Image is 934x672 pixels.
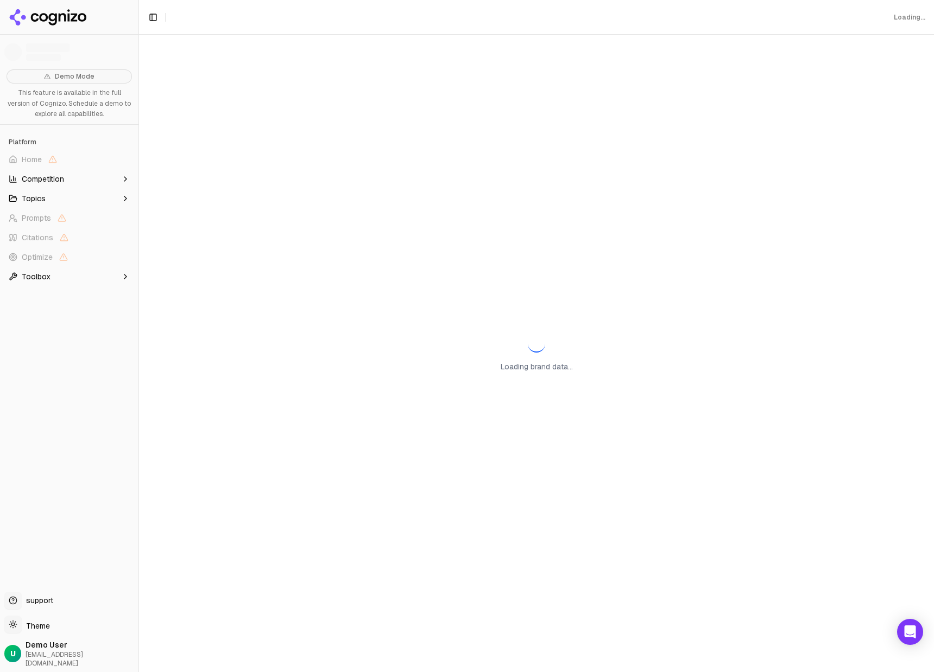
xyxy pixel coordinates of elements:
span: Demo User [26,639,134,650]
span: Toolbox [22,271,51,282]
button: Competition [4,170,134,188]
span: U [10,648,16,659]
span: Home [22,154,42,165]
div: Open Intercom Messenger [897,619,923,645]
button: Topics [4,190,134,207]
span: Theme [22,621,50,631]
span: Topics [22,193,46,204]
span: Prompts [22,213,51,223]
p: This feature is available in the full version of Cognizo. Schedule a demo to explore all capabili... [7,88,132,120]
span: Optimize [22,252,53,263]
span: [EMAIL_ADDRESS][DOMAIN_NAME] [26,650,134,668]
span: Citations [22,232,53,243]
p: Loading brand data... [501,361,573,372]
div: Loading... [894,13,925,22]
button: Toolbox [4,268,134,285]
span: support [22,595,53,606]
span: Competition [22,174,64,184]
span: Demo Mode [55,72,94,81]
div: Platform [4,133,134,151]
